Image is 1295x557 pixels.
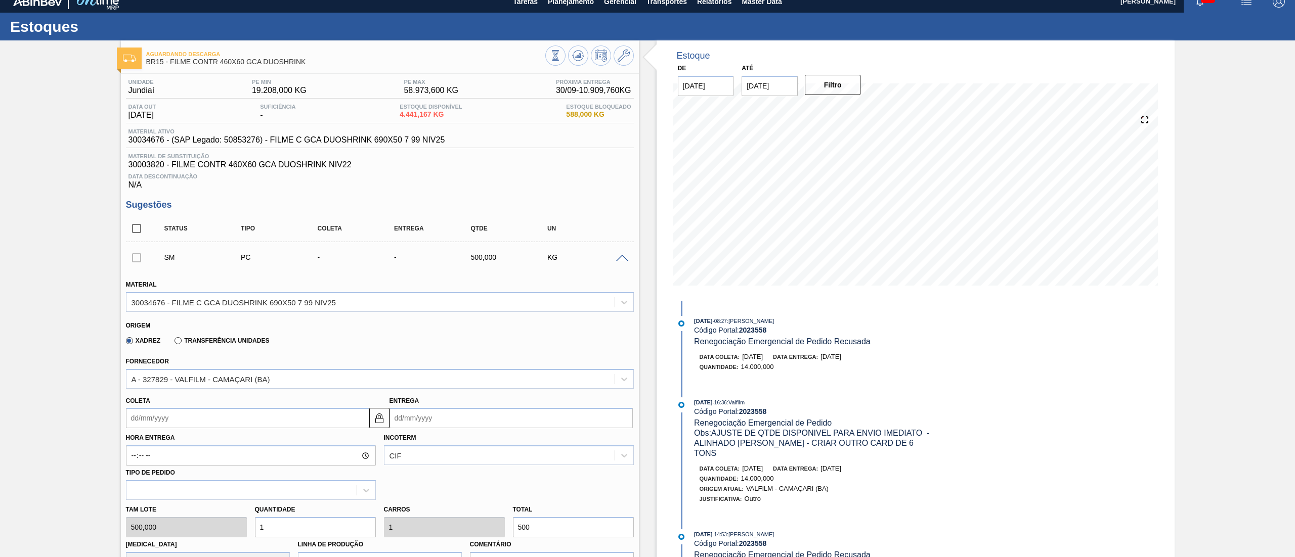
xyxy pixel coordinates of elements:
img: atual [678,402,684,408]
span: Material ativo [128,128,445,134]
span: : [PERSON_NAME] [727,531,774,537]
span: [DATE] [742,465,763,472]
span: Suficiência [260,104,295,110]
div: KG [545,253,632,261]
div: 500,000 [468,253,555,261]
span: Outro [744,495,761,502]
span: Origem Atual: [700,486,744,492]
label: Xadrez [126,337,161,344]
span: Data entrega: [773,466,818,472]
span: Aguardando Descarga [146,51,545,57]
span: [DATE] [742,353,763,360]
div: Coleta [315,225,402,232]
div: Código Portal: [694,326,934,334]
label: Tam lote [126,502,247,517]
label: [MEDICAL_DATA] [126,541,177,548]
span: - 14:53 [713,532,727,537]
label: Carros [384,506,410,513]
span: VALFILM - CAMAÇARI (BA) [746,485,829,492]
span: : [PERSON_NAME] [727,318,774,324]
label: De [678,65,686,72]
span: Renegociação Emergencial de Pedido Recusada [694,337,871,346]
span: Jundiaí [128,86,155,95]
span: - 08:27 [713,318,727,324]
span: 4.441,167 KG [400,111,462,118]
label: Tipo de pedido [126,469,175,476]
div: Estoque [677,51,710,61]
span: Material de Substituição [128,153,631,159]
span: Unidade [128,79,155,85]
strong: 2023558 [739,407,767,415]
img: atual [678,320,684,327]
span: [DATE] [694,318,712,324]
h3: Sugestões [126,200,634,210]
span: : Valfilm [727,399,745,405]
input: dd/mm/yyyy [742,76,798,96]
span: Data coleta: [700,466,740,472]
span: 30034676 - (SAP Legado: 50853276) - FILME C GCA DUOSHRINK 690X50 7 99 NIV25 [128,135,445,145]
span: [DATE] [128,111,156,120]
label: Origem [126,322,151,329]
input: dd/mm/yyyy [678,76,734,96]
span: - 16:36 [713,400,727,405]
button: Programar Estoque [591,45,611,66]
div: - [392,253,479,261]
button: Ir ao Master Data / Geral [614,45,634,66]
span: [DATE] [821,353,841,360]
span: [DATE] [694,399,712,405]
div: Tipo [238,225,326,232]
div: N/A [126,169,634,190]
span: Justificativa: [700,496,742,502]
span: 58.973,600 KG [404,86,458,95]
span: 30003820 - FILME CONTR 460X60 GCA DUOSHRINK NIV22 [128,160,631,169]
div: Código Portal: [694,539,934,547]
div: UN [545,225,632,232]
strong: 2023558 [739,326,767,334]
label: Fornecedor [126,358,169,365]
div: CIF [390,451,402,460]
div: Código Portal: [694,407,934,415]
span: Obs: AJUSTE DE QTDE DISPONIVEL PARA ENVIO IMEDIATO - ALINHADO [PERSON_NAME] - CRIAR OUTRO CARD DE... [694,429,931,457]
span: [DATE] [821,465,841,472]
input: dd/mm/yyyy [390,408,633,428]
span: Data out [128,104,156,110]
label: Transferência Unidades [175,337,269,344]
strong: 2023558 [739,539,767,547]
div: Entrega [392,225,479,232]
div: Qtde [468,225,555,232]
label: Até [742,65,753,72]
span: 14.000,000 [741,363,774,370]
label: Hora Entrega [126,431,376,445]
span: Estoque Disponível [400,104,462,110]
span: 19.208,000 KG [252,86,307,95]
span: 588,000 KG [566,111,631,118]
button: Visão Geral dos Estoques [545,45,566,66]
label: Quantidade [255,506,295,513]
span: 30/09 - 10.909,760 KG [556,86,631,95]
span: Data Descontinuação [128,173,631,179]
div: Sugestão Manual [162,253,249,261]
span: 14.000,000 [741,475,774,482]
label: Material [126,281,157,288]
label: Linha de Produção [298,541,364,548]
div: Pedido de Compra [238,253,326,261]
span: Estoque Bloqueado [566,104,631,110]
span: Quantidade : [700,364,739,370]
label: Total [513,506,533,513]
div: Status [162,225,249,232]
span: Data coleta: [700,354,740,360]
label: Entrega [390,397,419,404]
h1: Estoques [10,21,190,32]
span: Próxima Entrega [556,79,631,85]
span: Data entrega: [773,354,818,360]
input: dd/mm/yyyy [126,408,369,428]
button: Filtro [805,75,861,95]
span: Quantidade : [700,476,739,482]
div: - [257,104,298,120]
img: Ícone [123,55,136,62]
span: BR15 - FILME CONTR 460X60 GCA DUOSHRINK [146,58,545,66]
label: Comentário [470,537,634,552]
span: [DATE] [694,531,712,537]
label: Incoterm [384,434,416,441]
span: PE MIN [252,79,307,85]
